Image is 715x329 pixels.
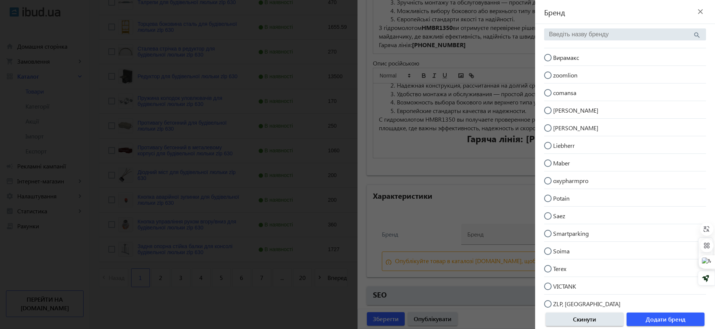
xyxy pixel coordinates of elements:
[553,194,570,202] span: Potain
[553,106,598,114] span: [PERSON_NAME]
[646,315,685,323] span: Додати бренд
[627,313,705,326] button: Додати бренд
[553,247,570,255] span: Soima
[553,300,621,308] span: ZLP, [GEOGRAPHIC_DATA]
[549,31,693,38] input: Введіть назву бренду
[553,141,575,149] span: Liebherr
[546,313,624,326] button: Скинути
[535,7,565,17] span: Бренд
[553,159,570,167] span: Maber
[693,30,701,38] mat-icon: search
[573,315,596,323] span: Скинути
[553,265,566,272] span: Terex
[553,229,589,237] span: Smartparking
[553,71,577,79] span: zoomlion
[553,282,576,290] span: VICTANK
[553,89,576,97] span: comansa
[695,6,706,17] mat-icon: close
[553,177,588,185] span: oxypharmpro
[553,212,565,220] span: Saez
[553,54,579,61] span: Вирамакс
[553,124,598,132] span: [PERSON_NAME]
